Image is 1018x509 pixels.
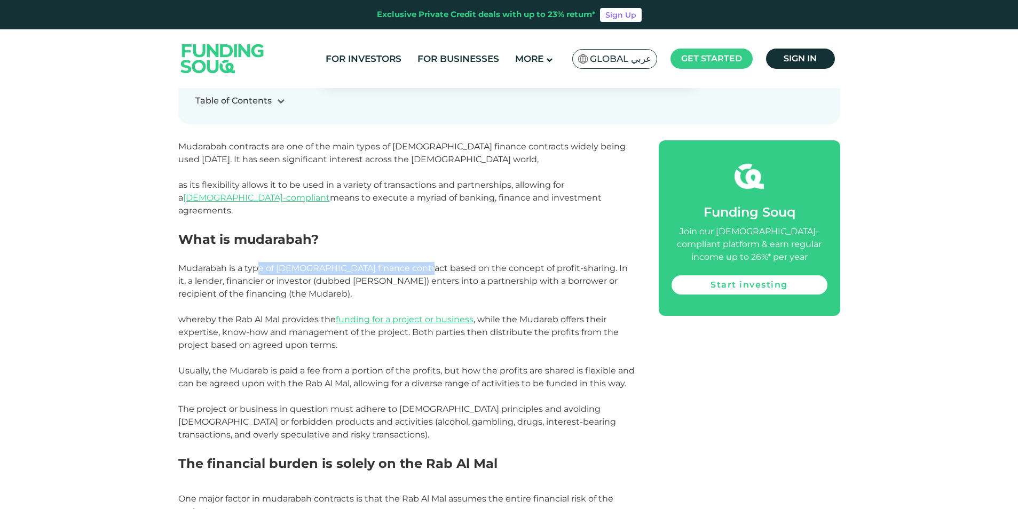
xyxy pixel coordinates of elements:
[784,53,817,63] span: Sign in
[178,365,635,388] span: Usually, the Mudareb is paid a fee from a portion of the profits, but how the profits are shared ...
[170,31,275,85] img: Logo
[178,404,616,440] span: The project or business in question must adhere to [DEMOGRAPHIC_DATA] principles and avoiding [DE...
[195,94,272,107] div: Table of Contents
[336,314,474,324] a: funding for a project or business
[183,193,330,203] a: [DEMOGRAPHIC_DATA]-compliant
[178,232,319,247] span: What is mudarabah?
[178,314,619,350] span: whereby the Rab Al Mal provides the , while the Mudareb offers their expertise, know-how and mana...
[415,50,502,68] a: For Businesses
[178,263,628,299] span: Mudarabah is a type of [DEMOGRAPHIC_DATA] finance contract based on the concept of profit-sharing...
[178,141,626,216] span: Mudarabah contracts are one of the main types of [DEMOGRAPHIC_DATA] finance contracts widely bein...
[178,456,498,471] span: The financial burden is solely on the Rab Al Mal
[681,53,742,63] span: Get started
[578,54,588,63] img: SA Flag
[323,50,404,68] a: For Investors
[672,225,827,264] div: Join our [DEMOGRAPHIC_DATA]-compliant platform & earn regular income up to 26%* per year
[704,204,795,220] span: Funding Souq
[766,49,835,69] a: Sign in
[600,8,642,22] a: Sign Up
[515,53,543,64] span: More
[590,53,651,65] span: Global عربي
[672,275,827,295] a: Start investing
[377,9,596,21] div: Exclusive Private Credit deals with up to 23% return*
[735,162,764,191] img: fsicon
